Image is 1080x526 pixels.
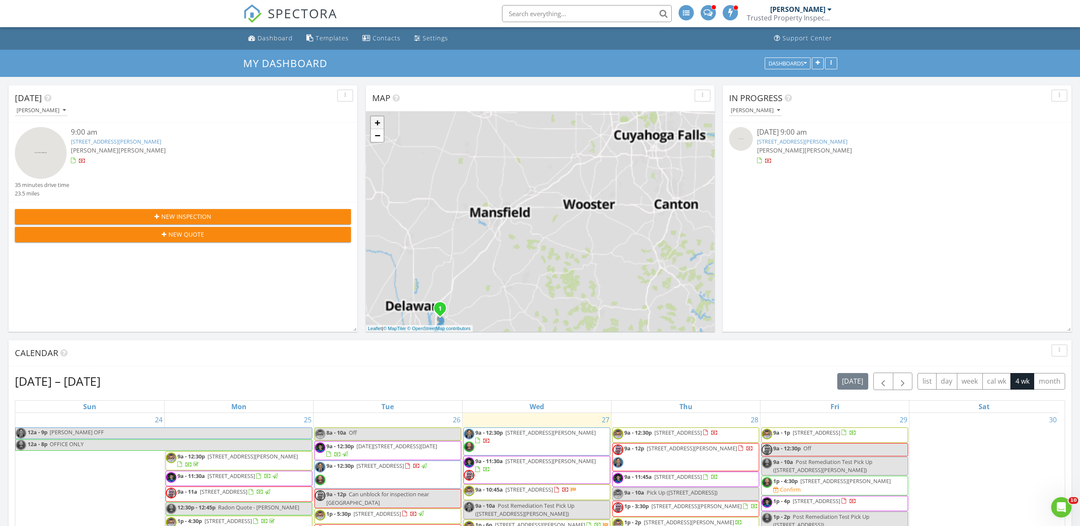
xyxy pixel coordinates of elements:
div: 35 minutes drive time [15,181,69,189]
h2: [DATE] – [DATE] [15,373,101,390]
span: [STREET_ADDRESS][PERSON_NAME] [800,477,891,485]
span: 9a - 12:30p [177,452,205,460]
span: [STREET_ADDRESS] [353,510,401,518]
a: Thursday [678,401,694,413]
div: [DATE] 9:00 am [757,127,1037,138]
img: iovine_8785.jpg [16,428,26,438]
span: [STREET_ADDRESS] [205,517,252,525]
span: [PERSON_NAME] [71,146,118,154]
a: Go to August 28, 2025 [749,413,760,427]
a: Sunday [81,401,98,413]
input: Search everything... [502,5,672,22]
a: Go to August 26, 2025 [451,413,462,427]
a: 9a - 12:30p [DATE][STREET_ADDRESS][DATE] [326,442,437,458]
button: month [1034,373,1065,390]
span: [DATE] [15,92,42,104]
a: 9:00 am [STREET_ADDRESS][PERSON_NAME] [PERSON_NAME][PERSON_NAME] 35 minutes drive time 23.5 miles [15,127,351,198]
button: [PERSON_NAME] [15,105,67,116]
a: 1p - 3:30p [STREET_ADDRESS][PERSON_NAME] [612,501,759,516]
span: 1p - 2p [773,513,790,520]
a: Tuesday [380,401,396,413]
a: 9a - 10:45a [STREET_ADDRESS] [475,486,577,493]
span: 1p - 4:30p [773,477,798,485]
span: 1p - 4:30p [177,517,202,525]
a: Settings [411,31,452,46]
img: 20220927_07463w2222227.jpg [613,502,623,513]
button: 4 wk [1010,373,1034,390]
button: week [957,373,983,390]
img: kyle.jpg [315,510,325,520]
span: 1p - 2p [624,518,641,526]
img: kyle.jpg [315,429,325,439]
img: ryan_2.png [464,441,474,452]
span: [PERSON_NAME] [805,146,852,154]
a: 9a - 11:45a [STREET_ADDRESS] [624,473,718,481]
img: lucas_headshot.png [464,457,474,468]
img: iovine_8785.jpg [315,462,325,472]
a: 1p - 4:30p [STREET_ADDRESS][PERSON_NAME] Confirm [761,476,908,495]
span: 9a - 12:30p [624,429,652,436]
a: 9a - 10:45a [STREET_ADDRESS] [463,484,610,500]
a: 9a - 11:30a [STREET_ADDRESS] [166,471,312,486]
img: ryan_2.png [762,458,772,469]
img: 20220927_07463w2222227.jpg [166,488,177,498]
span: Off [803,444,811,452]
a: 9a - 12:30p [STREET_ADDRESS] [612,427,759,443]
a: © OpenStreetMap contributors [407,326,471,331]
a: Support Center [771,31,836,46]
a: 1p - 4:30p [STREET_ADDRESS][PERSON_NAME] [773,477,891,485]
span: 1p - 5:30p [326,510,351,518]
a: 9a - 12:30p [STREET_ADDRESS][PERSON_NAME] [166,451,312,470]
div: [PERSON_NAME] [770,5,825,14]
div: Settings [423,34,448,42]
span: 9a - 11:45a [624,473,652,481]
span: 9a - 10a [773,458,793,466]
button: day [936,373,957,390]
a: SPECTORA [243,11,337,29]
div: [PERSON_NAME] [731,107,780,113]
a: 9a - 12:30p [STREET_ADDRESS] [314,461,461,489]
a: Zoom out [371,129,384,142]
div: Trusted Property Inspections, LLC [747,14,832,22]
a: 1p - 5:30p [STREET_ADDRESS] [314,509,461,524]
div: 23.5 miles [15,189,69,198]
a: 9a - 12p [STREET_ADDRESS][PERSON_NAME] [624,444,753,452]
span: 10 [1069,497,1078,504]
div: Dashboard [258,34,293,42]
a: 9a - 12p [STREET_ADDRESS][PERSON_NAME] [612,443,759,471]
span: 8a - 10a [326,429,346,436]
img: lucas_headshot.png [613,473,623,484]
a: 9a - 12:30p [DATE][STREET_ADDRESS][DATE] [314,441,461,460]
img: 20220927_07463w2222227.jpg [762,444,772,455]
a: 9a - 1p [STREET_ADDRESS] [773,429,856,436]
img: 20220927_07463w2222227.jpg [613,444,623,455]
a: Templates [303,31,352,46]
a: 9a - 11:30a [STREET_ADDRESS][PERSON_NAME] [463,456,610,484]
a: My Dashboard [243,56,334,70]
div: Confirm [780,486,801,493]
a: 9a - 11:30a [STREET_ADDRESS] [177,472,279,480]
img: kyle.jpg [613,429,623,439]
a: © MapTiler [383,326,406,331]
a: 9a - 12:30p [STREET_ADDRESS][PERSON_NAME] [463,427,610,455]
a: Go to August 30, 2025 [1047,413,1058,427]
span: Post Remediation Test Pick Up ([STREET_ADDRESS][PERSON_NAME]) [773,458,872,474]
a: 9a - 12:30p [STREET_ADDRESS] [624,429,718,436]
span: 12a - 8p [27,440,48,450]
span: 9a - 11:30a [177,472,205,480]
span: Map [372,92,390,104]
span: 9a - 12:30p [326,442,354,450]
span: New Inspection [161,212,211,221]
a: Wednesday [528,401,546,413]
span: New Quote [168,230,204,239]
img: lucas_headshot.png [762,497,772,508]
span: 1p - 4p [773,497,790,505]
iframe: Intercom live chat [1051,497,1072,518]
span: 9a - 11:30a [475,457,503,465]
div: Support Center [783,34,832,42]
button: list [917,373,937,390]
a: [STREET_ADDRESS][PERSON_NAME] [71,138,161,145]
img: lucas_headshot.png [315,442,325,453]
img: ryan_2.png [762,477,772,488]
span: [STREET_ADDRESS] [208,472,255,480]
